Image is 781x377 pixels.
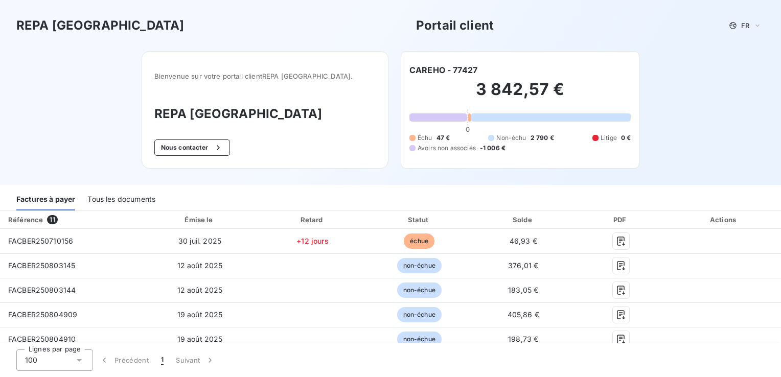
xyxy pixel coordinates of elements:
[177,286,223,294] span: 12 août 2025
[16,189,75,210] div: Factures à payer
[177,335,223,343] span: 19 août 2025
[416,16,494,35] h3: Portail client
[8,335,76,343] span: FACBER250804910
[496,133,526,143] span: Non-échu
[178,237,221,245] span: 30 juil. 2025
[143,215,257,225] div: Émise le
[8,237,73,245] span: FACBER250710156
[8,261,75,270] span: FACBER250803145
[8,216,43,224] div: Référence
[397,307,442,322] span: non-échue
[508,261,538,270] span: 376,01 €
[466,125,470,133] span: 0
[418,133,432,143] span: Échu
[47,215,57,224] span: 11
[154,139,230,156] button: Nous contacter
[510,237,537,245] span: 46,93 €
[177,261,223,270] span: 12 août 2025
[531,133,554,143] span: 2 790 €
[154,72,376,80] span: Bienvenue sur votre portail client REPA [GEOGRAPHIC_DATA] .
[170,349,221,371] button: Suivant
[480,144,506,153] span: -1 006 €
[508,286,538,294] span: 183,05 €
[397,258,442,273] span: non-échue
[369,215,470,225] div: Statut
[397,332,442,347] span: non-échue
[93,349,155,371] button: Précédent
[508,310,539,319] span: 405,86 €
[161,355,164,365] span: 1
[25,355,37,365] span: 100
[8,286,76,294] span: FACBER250803144
[296,237,328,245] span: +12 jours
[409,79,631,110] h2: 3 842,57 €
[261,215,364,225] div: Retard
[155,349,170,371] button: 1
[87,189,155,210] div: Tous les documents
[154,105,376,123] h3: REPA [GEOGRAPHIC_DATA]
[669,215,779,225] div: Actions
[397,282,442,298] span: non-échue
[409,64,477,76] h6: CAREHO - 77427
[577,215,665,225] div: PDF
[8,310,77,319] span: FACBER250804909
[437,133,450,143] span: 47 €
[177,310,223,319] span: 19 août 2025
[741,21,749,30] span: FR
[621,133,631,143] span: 0 €
[404,233,434,249] span: échue
[418,144,476,153] span: Avoirs non associés
[601,133,617,143] span: Litige
[16,16,184,35] h3: REPA [GEOGRAPHIC_DATA]
[508,335,538,343] span: 198,73 €
[474,215,572,225] div: Solde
